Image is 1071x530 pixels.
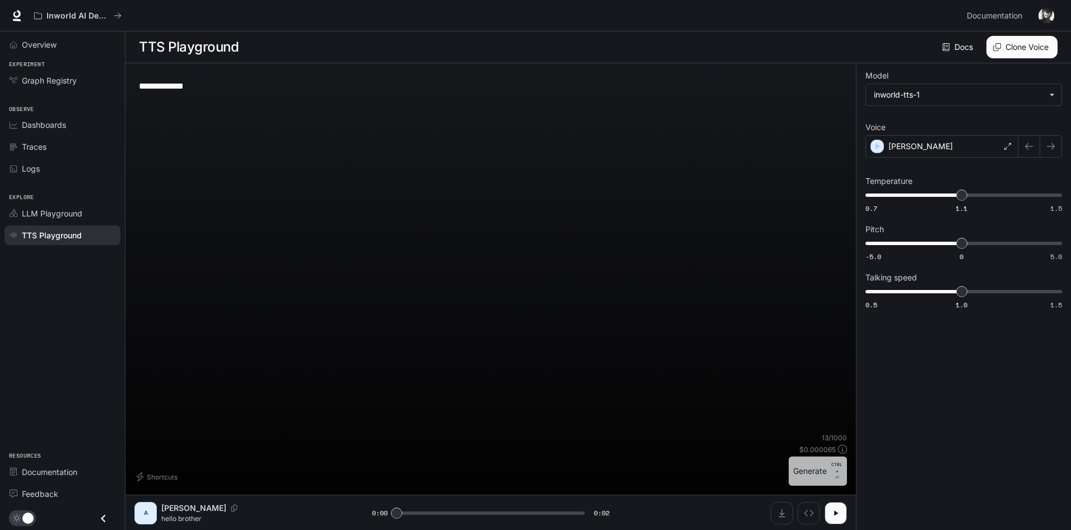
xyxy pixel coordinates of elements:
button: Inspect [798,502,820,524]
div: inworld-tts-1 [866,84,1061,105]
p: [PERSON_NAME] [888,141,953,152]
a: Traces [4,137,120,156]
button: User avatar [1035,4,1058,27]
p: hello brother [161,514,345,523]
span: Traces [22,141,46,153]
span: 1.0 [956,300,967,310]
span: Documentation [22,466,77,478]
span: 0:00 [372,508,388,519]
h1: TTS Playground [139,36,239,58]
p: Temperature [865,177,912,185]
span: 0:02 [594,508,609,519]
span: Dashboards [22,119,66,131]
span: 0 [960,252,963,261]
p: CTRL + [831,461,842,474]
span: 1.5 [1050,300,1062,310]
a: Feedback [4,484,120,504]
p: Pitch [865,225,884,233]
button: GenerateCTRL +⏎ [789,457,847,486]
a: Overview [4,35,120,54]
button: Download audio [771,502,793,524]
span: Dark mode toggle [22,511,34,524]
a: TTS Playground [4,225,120,245]
span: Feedback [22,488,58,500]
span: 1.5 [1050,204,1062,213]
p: Model [865,72,888,80]
button: Close drawer [91,507,116,530]
a: Dashboards [4,115,120,135]
span: Overview [22,39,57,50]
div: A [137,504,155,522]
span: 0.5 [865,300,877,310]
button: Shortcuts [134,468,182,486]
img: User avatar [1039,8,1054,24]
a: Documentation [962,4,1031,27]
span: Graph Registry [22,75,77,86]
p: $ 0.000065 [799,445,836,454]
p: Talking speed [865,274,917,282]
a: Documentation [4,462,120,482]
p: 13 / 1000 [822,433,847,443]
span: -5.0 [865,252,881,261]
p: ⏎ [831,461,842,481]
p: [PERSON_NAME] [161,503,226,514]
span: Logs [22,163,40,174]
a: LLM Playground [4,204,120,223]
span: 1.1 [956,204,967,213]
a: Graph Registry [4,71,120,90]
button: All workspaces [29,4,127,27]
span: Documentation [967,9,1022,23]
button: Clone Voice [986,36,1058,58]
a: Logs [4,159,120,178]
button: Copy Voice ID [226,505,242,511]
span: LLM Playground [22,208,82,219]
a: Docs [940,36,977,58]
span: 0.7 [865,204,877,213]
p: Voice [865,123,886,131]
span: TTS Playground [22,229,82,241]
p: Inworld AI Demos [46,11,109,21]
span: 5.0 [1050,252,1062,261]
div: inworld-tts-1 [874,89,1044,100]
